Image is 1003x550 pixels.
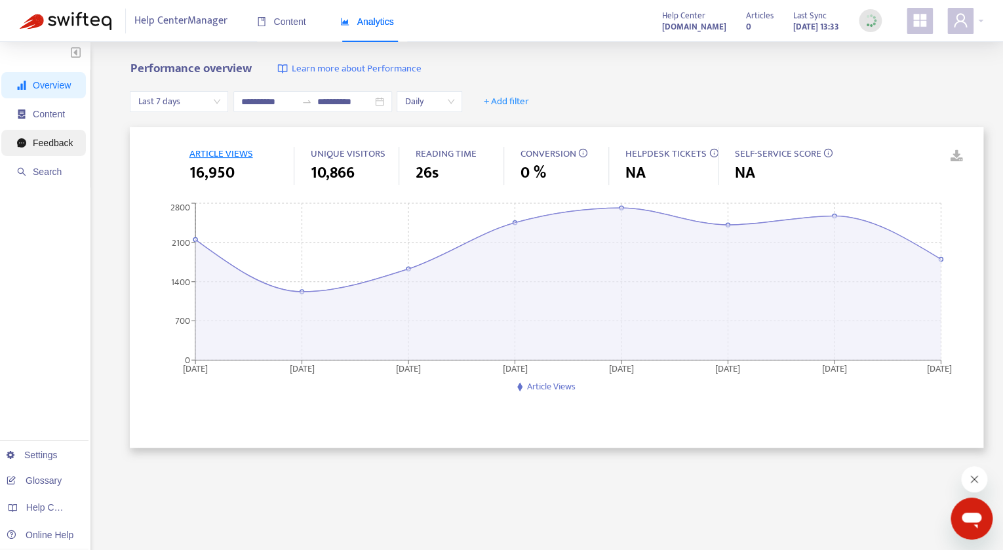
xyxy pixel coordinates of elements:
tspan: [DATE] [822,361,847,376]
span: HELPDESK TICKETS [625,146,706,162]
span: 10,866 [310,161,354,185]
tspan: 0 [185,352,190,367]
span: Feedback [33,138,73,148]
tspan: 1400 [171,274,190,289]
span: 26s [415,161,438,185]
span: swap-right [302,96,312,107]
span: SELF-SERVICE SCORE [734,146,821,162]
span: + Add filter [484,94,529,109]
tspan: [DATE] [716,361,741,376]
span: NA [625,161,645,185]
span: Content [33,109,65,119]
span: Overview [33,80,71,90]
strong: [DATE] 13:33 [793,20,839,34]
span: Last 7 days [138,92,220,111]
a: Settings [7,450,58,460]
span: Help Center Manager [134,9,227,33]
span: CONVERSION [520,146,576,162]
span: Help Center [662,9,705,23]
img: Swifteq [20,12,111,30]
span: Last Sync [793,9,827,23]
img: image-link [277,64,288,74]
tspan: 700 [175,313,190,328]
span: Help Centers [26,502,80,513]
span: READING TIME [415,146,476,162]
span: Search [33,167,62,177]
img: sync_loading.0b5143dde30e3a21642e.gif [862,12,878,29]
iframe: Close message [961,466,987,492]
strong: 0 [746,20,751,34]
iframe: Button to launch messaging window [951,498,993,540]
span: Learn more about Performance [291,62,421,77]
a: [DOMAIN_NAME] [662,19,726,34]
span: book [257,17,266,26]
span: message [17,138,26,147]
span: 16,950 [189,161,234,185]
span: search [17,167,26,176]
span: user [953,12,968,28]
span: signal [17,81,26,90]
span: NA [734,161,755,185]
tspan: [DATE] [183,361,208,376]
tspan: [DATE] [609,361,634,376]
span: to [302,96,312,107]
span: UNIQUE VISITORS [310,146,385,162]
span: Content [257,16,306,27]
span: container [17,109,26,119]
tspan: [DATE] [290,361,315,376]
b: Performance overview [130,58,251,79]
span: Articles [746,9,774,23]
button: + Add filter [474,91,539,112]
a: Glossary [7,475,62,486]
span: 0 % [520,161,545,185]
span: area-chart [340,17,349,26]
tspan: [DATE] [503,361,528,376]
span: Daily [404,92,454,111]
a: Learn more about Performance [277,62,421,77]
tspan: 2800 [170,199,190,214]
tspan: [DATE] [927,361,952,376]
tspan: [DATE] [396,361,421,376]
tspan: 2100 [172,235,190,250]
a: Online Help [7,530,73,540]
strong: [DOMAIN_NAME] [662,20,726,34]
span: Analytics [340,16,394,27]
span: ARTICLE VIEWS [189,146,252,162]
span: Article Views [527,379,576,394]
span: appstore [912,12,928,28]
